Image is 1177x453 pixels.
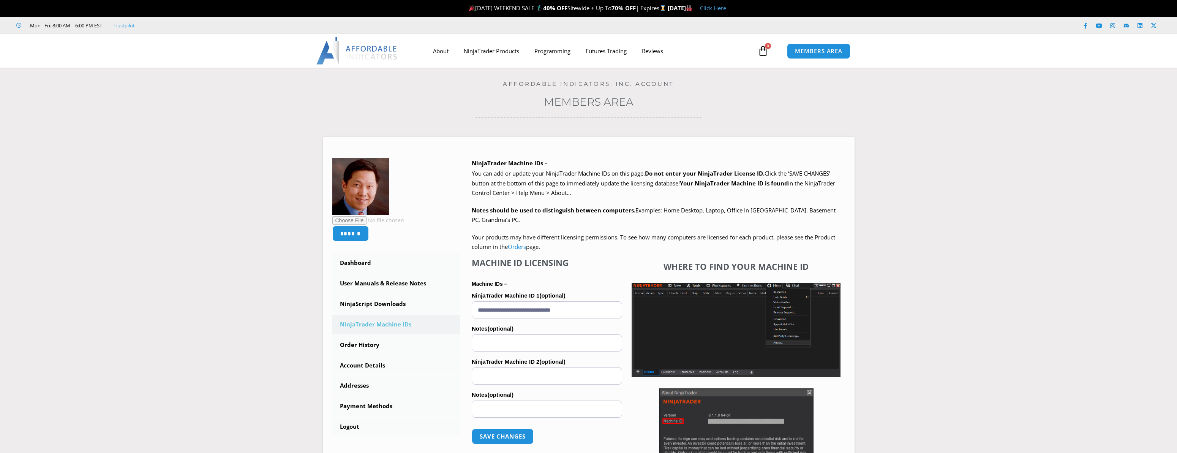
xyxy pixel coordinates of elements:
label: Notes [472,389,622,401]
a: Payment Methods [332,396,461,416]
a: User Manuals & Release Notes [332,274,461,293]
nav: Menu [425,42,756,60]
strong: Your NinjaTrader Machine ID is found [680,179,788,187]
a: 0 [746,40,780,62]
span: [DATE] WEEKEND SALE 🏌️‍♂️ Sitewide + Up To | Expires [467,4,667,12]
b: Do not enter your NinjaTrader License ID. [645,169,765,177]
button: Save changes [472,429,534,444]
b: NinjaTrader Machine IDs – [472,159,548,167]
span: (optional) [539,292,565,299]
label: Notes [472,323,622,334]
strong: [DATE] [668,4,692,12]
span: (optional) [488,391,513,398]
span: (optional) [488,325,513,332]
a: Addresses [332,376,461,396]
a: About [425,42,456,60]
strong: Machine IDs – [472,281,507,287]
span: Mon - Fri: 8:00 AM – 6:00 PM EST [28,21,102,30]
label: NinjaTrader Machine ID 1 [472,290,622,301]
img: be4b8791ff26bee030ddec25e6893a2a47f9e908fc64133c292bcace2830e030 [332,158,389,215]
a: NinjaScript Downloads [332,294,461,314]
a: Click Here [700,4,726,12]
span: Click the ‘SAVE CHANGES’ button at the bottom of this page to immediately update the licensing da... [472,169,835,196]
img: 🏭 [686,5,692,11]
label: NinjaTrader Machine ID 2 [472,356,622,367]
img: LogoAI | Affordable Indicators – NinjaTrader [316,37,398,65]
a: Members Area [544,95,634,108]
img: ⌛ [660,5,666,11]
a: Logout [332,417,461,437]
a: Orders [508,243,526,250]
a: NinjaTrader Products [456,42,527,60]
span: Examples: Home Desktop, Laptop, Office In [GEOGRAPHIC_DATA], Basement PC, Grandma’s PC. [472,206,836,224]
nav: Account pages [332,253,461,437]
img: Screenshot 2025-01-17 1155544 | Affordable Indicators – NinjaTrader [632,283,840,377]
a: Reviews [634,42,671,60]
h4: Machine ID Licensing [472,258,622,268]
strong: Notes should be used to distinguish between computers. [472,206,635,214]
a: NinjaTrader Machine IDs [332,315,461,334]
a: Account Details [332,356,461,375]
h4: Where to find your Machine ID [632,261,840,271]
span: MEMBERS AREA [795,48,842,54]
span: You can add or update your NinjaTrader Machine IDs on this page. [472,169,645,177]
strong: 40% OFF [543,4,567,12]
a: Programming [527,42,578,60]
a: Futures Trading [578,42,634,60]
span: 0 [765,43,771,49]
strong: 70% OFF [611,4,636,12]
span: (optional) [539,358,565,365]
span: Your products may have different licensing permissions. To see how many computers are licensed fo... [472,233,835,251]
a: Affordable Indicators, Inc. Account [503,80,674,87]
a: Trustpilot [113,21,135,30]
img: 🎉 [469,5,475,11]
a: Dashboard [332,253,461,273]
a: Order History [332,335,461,355]
a: MEMBERS AREA [787,43,850,59]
